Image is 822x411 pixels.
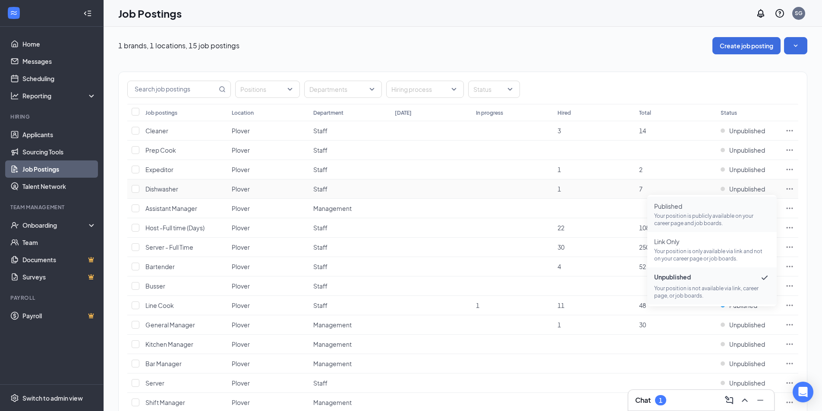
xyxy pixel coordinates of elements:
span: Plover [232,243,250,251]
th: Hired [553,104,635,121]
td: Plover [227,296,309,315]
th: In progress [472,104,553,121]
td: Plover [227,354,309,373]
svg: Ellipses [785,301,794,310]
span: Plover [232,166,250,173]
span: Unpublished [729,340,765,348]
input: Search job postings [128,81,217,97]
td: Management [309,335,391,354]
span: Unpublished [729,320,765,329]
span: Staff [313,263,328,270]
div: Department [313,109,343,116]
span: Unpublished [729,146,765,154]
span: 1 [557,321,561,329]
svg: Analysis [10,91,19,100]
span: Management [313,321,352,329]
div: Hiring [10,113,94,120]
span: 30 [557,243,564,251]
span: Staff [313,127,328,135]
span: Management [313,360,352,367]
span: Plover [232,379,250,387]
span: Staff [313,379,328,387]
svg: QuestionInfo [775,8,785,19]
svg: Ellipses [785,340,794,348]
span: Unpublished [729,359,765,368]
span: Bartender [145,263,175,270]
span: Assistant Manager [145,204,197,212]
td: Staff [309,238,391,257]
span: Link Only [654,237,770,246]
span: Unpublished [729,165,765,174]
a: Talent Network [22,178,96,195]
a: Applicants [22,126,96,143]
td: Staff [309,121,391,141]
span: Management [313,398,352,406]
td: Staff [309,179,391,199]
a: Job Postings [22,160,96,178]
td: Staff [309,218,391,238]
td: Staff [309,141,391,160]
span: Kitchen Manager [145,340,193,348]
button: ChevronUp [738,393,752,407]
a: Team [22,234,96,251]
button: ComposeMessage [722,393,736,407]
span: 11 [557,301,564,309]
td: Staff [309,257,391,276]
span: Staff [313,301,328,309]
svg: Ellipses [785,282,794,290]
th: Status [716,104,781,121]
span: 1 [557,185,561,193]
span: Staff [313,243,328,251]
svg: UserCheck [10,221,19,229]
span: Busser [145,282,165,290]
svg: Notifications [756,8,766,19]
h3: Chat [635,395,651,405]
div: 1 [659,397,662,404]
svg: Ellipses [785,379,794,387]
svg: Settings [10,394,19,402]
span: Plover [232,185,250,193]
a: SurveysCrown [22,268,96,286]
span: Plover [232,360,250,367]
div: Location [232,109,254,116]
a: DocumentsCrown [22,251,96,268]
td: Management [309,354,391,373]
span: Unpublished [729,126,765,135]
span: Expeditor [145,166,173,173]
span: 30 [639,321,646,329]
svg: Minimize [755,395,765,405]
th: [DATE] [391,104,472,121]
span: Server [145,379,164,387]
span: Staff [313,166,328,173]
td: Staff [309,373,391,393]
svg: Ellipses [785,165,794,174]
td: Plover [227,179,309,199]
td: Staff [309,160,391,179]
p: Your position is only available via link and not on your career page or job boards. [654,248,770,262]
div: Switch to admin view [22,394,83,402]
td: Plover [227,121,309,141]
td: Plover [227,160,309,179]
span: Management [313,204,352,212]
div: Open Intercom Messenger [793,382,813,402]
span: Management [313,340,352,348]
span: Staff [313,185,328,193]
svg: Ellipses [785,204,794,213]
a: Home [22,35,96,53]
span: Dishwasher [145,185,178,193]
svg: WorkstreamLogo [9,9,18,17]
span: Plover [232,398,250,406]
p: Your position is publicly available on your career page and job boards. [654,212,770,227]
svg: Ellipses [785,185,794,193]
td: Staff [309,296,391,315]
svg: ChevronUp [740,395,750,405]
span: Unpublished [729,379,765,387]
p: Your position is not available via link, career page, or job boards. [654,285,770,299]
svg: Ellipses [785,223,794,232]
td: Plover [227,257,309,276]
td: Management [309,315,391,335]
td: Plover [227,218,309,238]
span: Plover [232,282,250,290]
a: Messages [22,53,96,70]
span: 108 [639,224,649,232]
